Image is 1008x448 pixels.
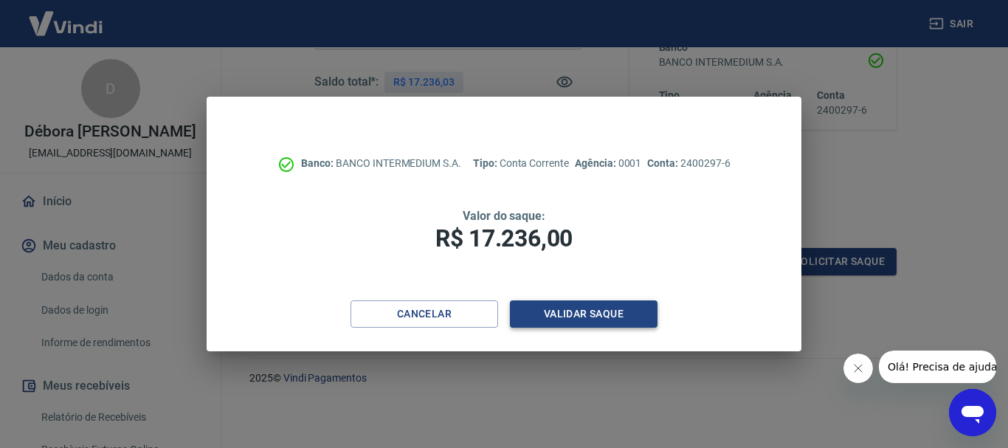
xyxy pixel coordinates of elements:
[435,224,573,252] span: R$ 17.236,00
[510,300,657,328] button: Validar saque
[575,157,618,169] span: Agência:
[647,157,680,169] span: Conta:
[301,156,461,171] p: BANCO INTERMEDIUM S.A.
[879,351,996,383] iframe: Mensagem da empresa
[647,156,730,171] p: 2400297-6
[575,156,641,171] p: 0001
[9,10,124,22] span: Olá! Precisa de ajuda?
[351,300,498,328] button: Cancelar
[949,389,996,436] iframe: Botão para abrir a janela de mensagens
[473,157,500,169] span: Tipo:
[843,354,873,383] iframe: Fechar mensagem
[473,156,569,171] p: Conta Corrente
[463,209,545,223] span: Valor do saque:
[301,157,336,169] span: Banco:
